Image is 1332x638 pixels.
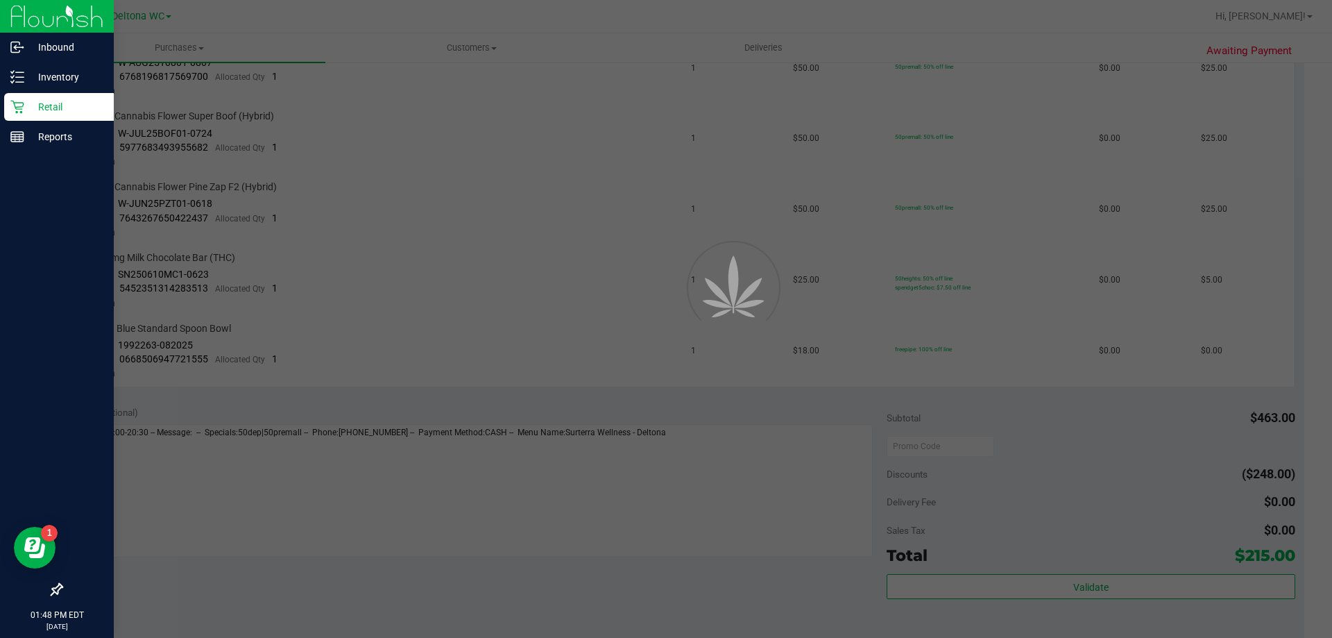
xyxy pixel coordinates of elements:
p: [DATE] [6,621,108,632]
p: Inventory [24,69,108,85]
inline-svg: Inbound [10,40,24,54]
inline-svg: Retail [10,100,24,114]
iframe: Resource center [14,527,55,569]
iframe: Resource center unread badge [41,525,58,542]
inline-svg: Inventory [10,70,24,84]
inline-svg: Reports [10,130,24,144]
p: Inbound [24,39,108,56]
p: 01:48 PM EDT [6,609,108,621]
p: Reports [24,128,108,145]
p: Retail [24,99,108,115]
